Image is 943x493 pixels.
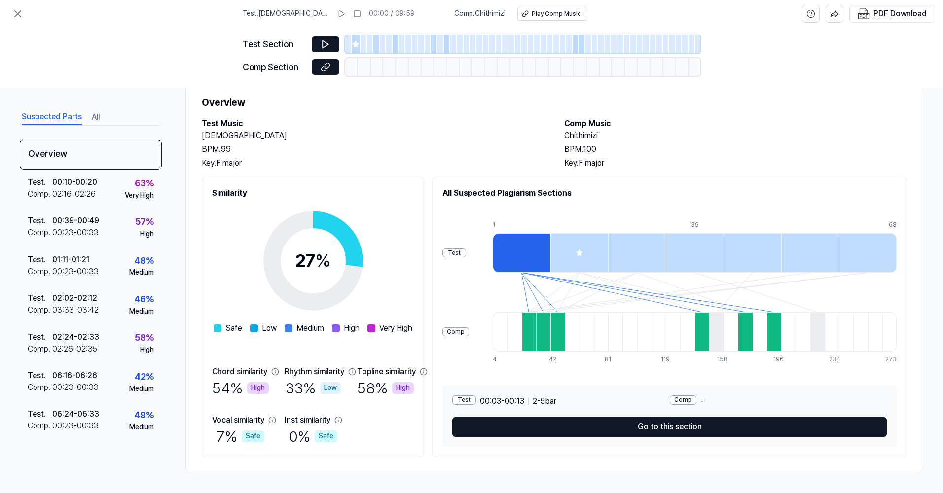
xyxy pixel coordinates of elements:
[873,7,927,20] div: PDF Download
[28,420,52,432] div: Comp .
[802,5,820,23] button: help
[212,187,414,199] h2: Similarity
[320,382,341,394] div: Low
[357,378,414,398] div: 58 %
[296,322,324,334] span: Medium
[661,355,675,364] div: 119
[480,395,524,407] span: 00:03 - 00:13
[202,130,544,141] h2: [DEMOGRAPHIC_DATA]
[532,10,581,18] div: Play Comp Music
[829,355,843,364] div: 234
[889,221,897,229] div: 68
[549,355,563,364] div: 42
[717,355,731,364] div: 158
[452,395,476,405] div: Test
[52,343,97,355] div: 02:26 - 02:35
[564,157,907,169] div: Key. F major
[315,250,331,271] span: %
[28,254,52,266] div: Test .
[344,322,360,334] span: High
[392,382,414,394] div: High
[28,408,52,420] div: Test .
[125,191,154,201] div: Very High
[92,109,100,125] button: All
[517,7,587,21] button: Play Comp Music
[52,292,97,304] div: 02:02 - 02:12
[830,9,839,18] img: share
[212,414,264,426] div: Vocal similarity
[52,370,97,382] div: 06:16 - 06:26
[454,9,506,19] span: Comp . Chithimizi
[773,355,788,364] div: 196
[28,343,52,355] div: Comp .
[52,382,99,393] div: 00:23 - 00:33
[242,430,264,442] div: Safe
[243,9,329,19] span: Test . [DEMOGRAPHIC_DATA]
[28,188,52,200] div: Comp .
[442,248,466,258] div: Test
[202,157,544,169] div: Key. F major
[691,221,749,229] div: 39
[28,304,52,316] div: Comp .
[202,143,544,155] div: BPM. 99
[52,304,99,316] div: 03:33 - 03:42
[134,254,154,268] div: 48 %
[140,345,154,355] div: High
[28,331,52,343] div: Test .
[129,384,154,394] div: Medium
[129,423,154,432] div: Medium
[564,143,907,155] div: BPM. 100
[493,355,507,364] div: 4
[243,37,306,52] div: Test Section
[52,331,99,343] div: 02:24 - 02:33
[225,322,242,334] span: Safe
[856,5,929,22] button: PDF Download
[20,140,162,170] div: Overview
[564,118,907,130] h2: Comp Music
[212,366,267,378] div: Chord similarity
[286,378,341,398] div: 33 %
[28,292,52,304] div: Test .
[285,366,344,378] div: Rhythm similarity
[806,9,815,19] svg: help
[442,187,897,199] h2: All Suspected Plagiarism Sections
[670,395,696,405] div: Comp
[369,9,415,19] div: 00:00 / 09:59
[135,331,154,345] div: 58 %
[28,215,52,227] div: Test .
[379,322,412,334] span: Very High
[452,417,887,437] button: Go to this section
[295,247,331,274] div: 27
[135,176,154,191] div: 63 %
[217,426,264,447] div: 7 %
[52,188,96,200] div: 02:16 - 02:26
[202,94,907,110] h1: Overview
[28,266,52,278] div: Comp .
[52,254,89,266] div: 01:11 - 01:21
[442,327,469,337] div: Comp
[885,355,897,364] div: 273
[493,221,550,229] div: 1
[858,8,870,20] img: PDF Download
[28,176,52,188] div: Test .
[564,130,907,141] h2: Chithimizi
[52,266,99,278] div: 00:23 - 00:33
[285,414,330,426] div: Inst similarity
[533,395,556,407] span: 2 - 5 bar
[140,229,154,239] div: High
[22,109,82,125] button: Suspected Parts
[357,366,416,378] div: Topline similarity
[212,378,269,398] div: 54 %
[52,420,99,432] div: 00:23 - 00:33
[135,370,154,384] div: 42 %
[52,408,99,420] div: 06:24 - 06:33
[52,227,99,239] div: 00:23 - 00:33
[134,292,154,307] div: 46 %
[52,215,99,227] div: 00:39 - 00:49
[262,322,277,334] span: Low
[202,118,544,130] h2: Test Music
[670,395,887,407] div: -
[243,60,306,74] div: Comp Section
[28,370,52,382] div: Test .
